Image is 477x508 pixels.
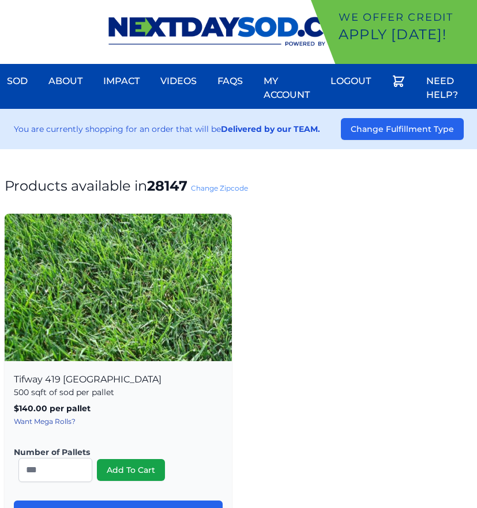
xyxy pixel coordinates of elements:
button: Change Fulfillment Type [341,118,464,140]
a: Need Help? [419,67,477,109]
strong: Delivered by our TEAM. [221,124,320,134]
strong: 28147 [147,177,187,194]
p: $140.00 per pallet [14,403,223,414]
a: Logout [324,67,378,95]
p: We offer Credit [339,9,472,25]
a: FAQs [211,67,250,95]
a: Impact [96,67,147,95]
p: 500 sqft of sod per pallet [14,386,223,398]
a: About [42,67,89,95]
p: Apply [DATE]! [339,25,472,44]
a: Change Zipcode [191,184,248,192]
a: Want Mega Rolls? [14,417,76,426]
a: Videos [153,67,204,95]
a: My Account [257,67,317,109]
img: Tifway 419 Bermuda Product Image [5,214,232,384]
button: Add To Cart [97,459,165,481]
h1: Products available in [5,177,472,195]
label: Number of Pallets [14,446,213,458]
